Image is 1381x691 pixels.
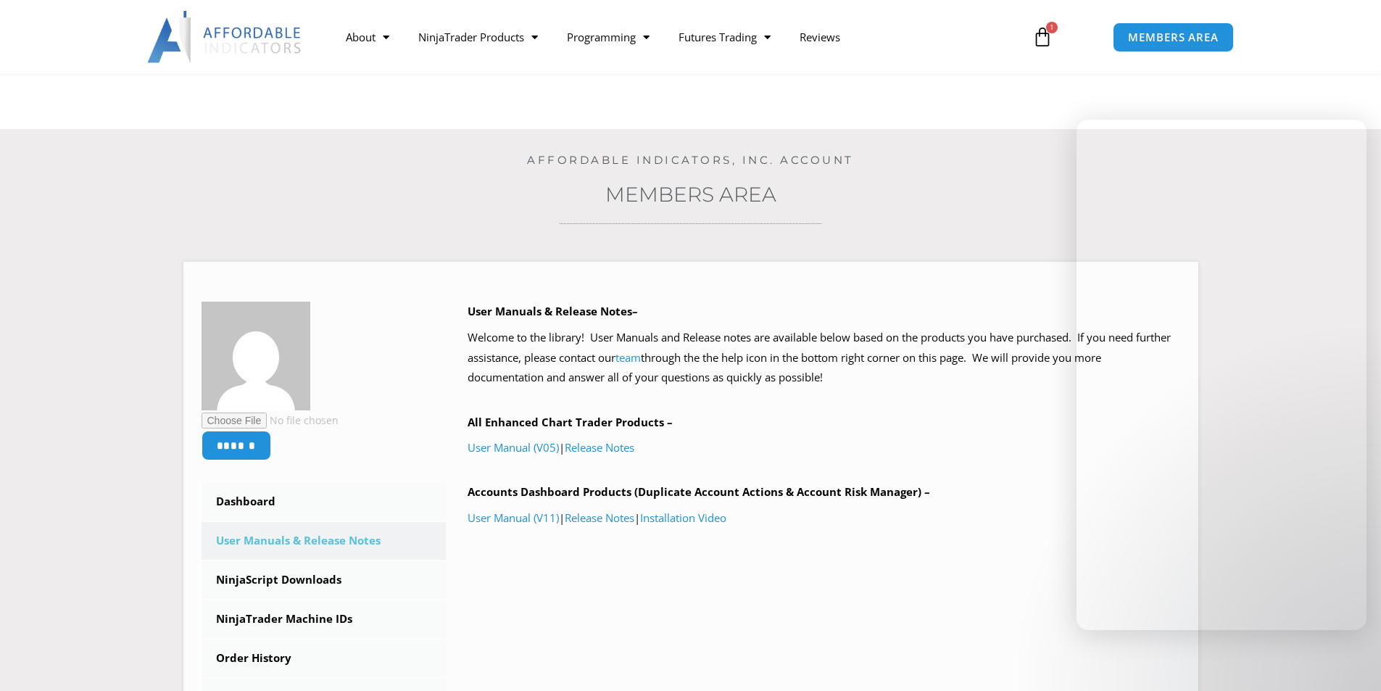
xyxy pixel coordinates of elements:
a: Release Notes [565,440,634,455]
p: | | [468,508,1180,529]
a: Futures Trading [664,20,785,54]
a: Installation Video [640,510,726,525]
a: MEMBERS AREA [1113,22,1234,52]
img: LogoAI | Affordable Indicators – NinjaTrader [147,11,303,63]
nav: Menu [331,20,1016,54]
a: NinjaTrader Products [404,20,552,54]
p: | [468,438,1180,458]
b: User Manuals & Release Notes– [468,304,638,318]
a: User Manual (V11) [468,510,559,525]
p: Welcome to the library! User Manuals and Release notes are available below based on the products ... [468,328,1180,389]
a: NinjaTrader Machine IDs [202,600,447,638]
a: User Manuals & Release Notes [202,522,447,560]
a: Reviews [785,20,855,54]
span: MEMBERS AREA [1128,32,1219,43]
iframe: Intercom live chat [1332,642,1367,676]
a: team [615,350,641,365]
a: 1 [1011,16,1074,58]
a: NinjaScript Downloads [202,561,447,599]
a: User Manual (V05) [468,440,559,455]
a: Release Notes [565,510,634,525]
a: Affordable Indicators, Inc. Account [527,153,854,167]
img: 6390f669298e7506ffc75002b7ddce16f60d65d122c67a671bbdef56900d0a4d [202,302,310,410]
a: Members Area [605,182,776,207]
span: 1 [1046,22,1058,33]
a: Programming [552,20,664,54]
iframe: Intercom live chat [1077,120,1367,630]
b: All Enhanced Chart Trader Products – [468,415,673,429]
b: Accounts Dashboard Products (Duplicate Account Actions & Account Risk Manager) – [468,484,930,499]
a: Dashboard [202,483,447,521]
a: Order History [202,640,447,677]
a: About [331,20,404,54]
